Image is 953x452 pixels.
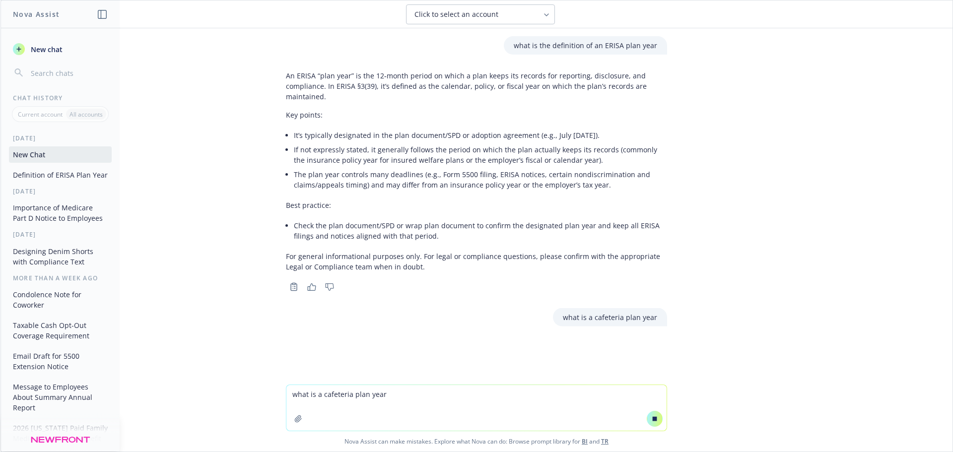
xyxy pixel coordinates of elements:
a: TR [601,437,609,446]
button: Taxable Cash Opt-Out Coverage Requirement [9,317,112,344]
p: what is a cafeteria plan year [563,312,657,323]
p: An ERISA “plan year” is the 12‑month period on which a plan keeps its records for reporting, disc... [286,70,667,102]
div: [DATE] [1,134,120,142]
li: If not expressly stated, it generally follows the period on which the plan actually keeps its rec... [294,142,667,167]
span: Nova Assist can make mistakes. Explore what Nova can do: Browse prompt library for and [4,431,949,452]
button: Definition of ERISA Plan Year [9,167,112,183]
p: Best practice: [286,200,667,210]
p: what is the definition of an ERISA plan year [514,40,657,51]
p: Key points: [286,110,667,120]
span: New chat [29,44,63,55]
svg: Copy to clipboard [289,282,298,291]
p: Current account [18,110,63,119]
p: For general informational purposes only. For legal or compliance questions, please confirm with t... [286,251,667,272]
a: BI [582,437,588,446]
li: The plan year controls many deadlines (e.g., Form 5500 filing, ERISA notices, certain nondiscrimi... [294,167,667,192]
li: It’s typically designated in the plan document/SPD or adoption agreement (e.g., July [DATE]). [294,128,667,142]
button: Designing Denim Shorts with Compliance Text [9,243,112,270]
button: 2026 [US_STATE] Paid Family Medical Leave Max Benefit [9,420,112,447]
button: Message to Employees About Summary Annual Report [9,379,112,416]
button: Email Draft for 5500 Extension Notice [9,348,112,375]
button: Condolence Note for Coworker [9,286,112,313]
div: [DATE] [1,230,120,239]
input: Search chats [29,66,108,80]
p: All accounts [69,110,103,119]
span: Click to select an account [414,9,498,19]
div: Chat History [1,94,120,102]
div: More than a week ago [1,274,120,282]
h1: Nova Assist [13,9,60,19]
li: Check the plan document/SPD or wrap plan document to confirm the designated plan year and keep al... [294,218,667,243]
button: Click to select an account [406,4,555,24]
button: Thumbs down [322,280,338,294]
button: New Chat [9,146,112,163]
div: [DATE] [1,187,120,195]
button: New chat [9,40,112,58]
button: Importance of Medicare Part D Notice to Employees [9,199,112,226]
